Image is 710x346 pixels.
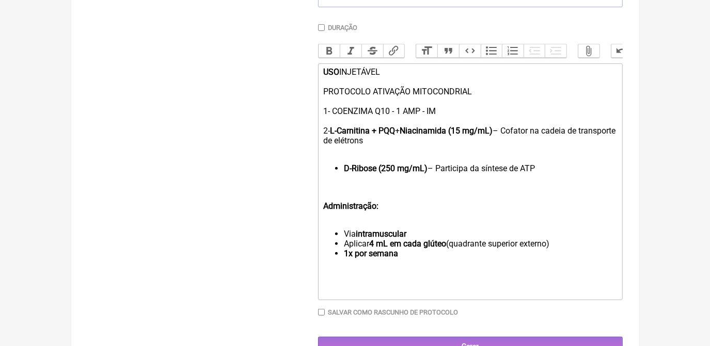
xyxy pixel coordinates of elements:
[323,67,617,145] div: INJETÁVEL PROTOCOLO ATIVAÇÃO MITOCONDRIAL 1- COENZIMA Q10 - 1 AMP - IM 2- + – Cofator na cadeia d...
[502,44,524,58] button: Numbers
[459,44,481,58] button: Code
[400,126,493,136] strong: Niacinamida (15 mg/mL)
[356,229,406,239] strong: intramuscular
[361,44,383,58] button: Strikethrough
[383,44,405,58] button: Link
[328,24,357,31] label: Duração
[369,239,446,249] strong: 4 mL em cada glúteo
[344,163,617,173] li: – Participa da síntese de ATP
[545,44,566,58] button: Increase Level
[524,44,545,58] button: Decrease Level
[323,67,339,77] strong: USO
[344,229,617,239] li: Via
[344,163,428,173] strong: D-Ribose (250 mg/mL)
[437,44,459,58] button: Quote
[344,249,398,258] strong: 1x por semana
[330,126,395,136] strong: L-Carnitina + PQQ
[323,201,378,211] strong: Administração:
[481,44,502,58] button: Bullets
[340,44,361,58] button: Italic
[578,44,600,58] button: Attach Files
[328,308,458,316] label: Salvar como rascunho de Protocolo
[416,44,438,58] button: Heading
[611,44,633,58] button: Undo
[344,239,617,249] li: Aplicar (quadrante superior externo)
[319,44,340,58] button: Bold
